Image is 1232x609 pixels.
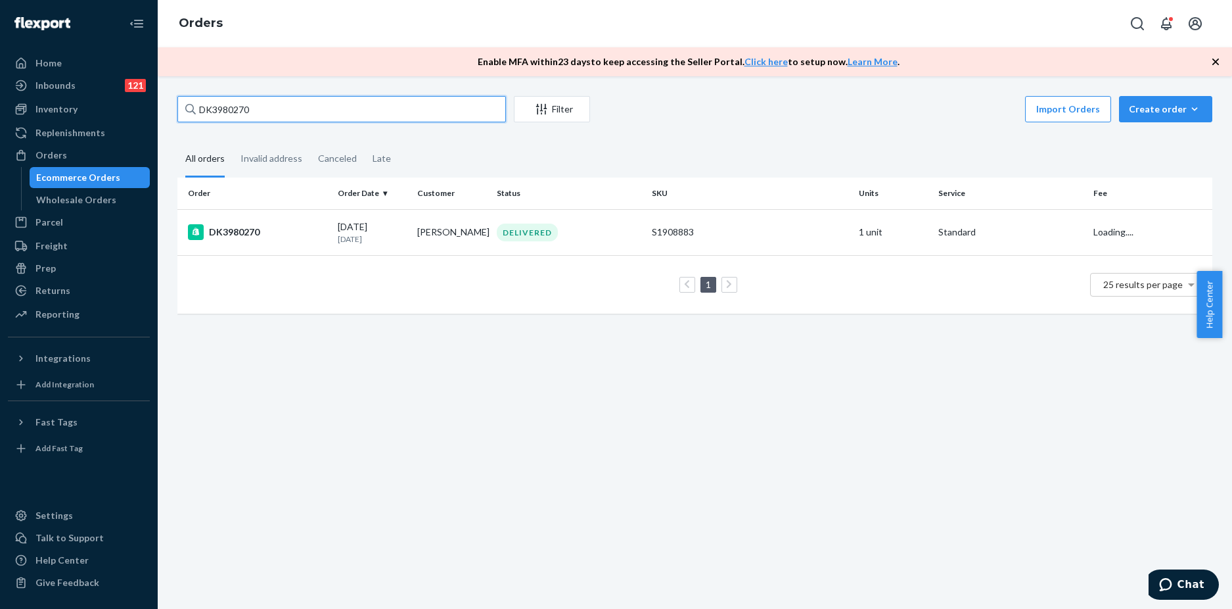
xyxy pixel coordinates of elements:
a: Inventory [8,99,150,120]
div: Integrations [35,352,91,365]
ol: breadcrumbs [168,5,233,43]
p: [DATE] [338,233,407,245]
div: Create order [1129,103,1202,116]
div: Invalid address [240,141,302,176]
div: Customer [417,187,486,199]
div: Canceled [318,141,357,176]
div: Reporting [35,308,80,321]
a: Prep [8,258,150,279]
div: Late [373,141,391,176]
div: Returns [35,284,70,297]
img: Flexport logo [14,17,70,30]
div: All orders [185,141,225,178]
div: Freight [35,239,68,253]
a: Settings [8,505,150,526]
a: Add Fast Tag [8,438,150,459]
div: Parcel [35,216,63,229]
button: Close Navigation [124,11,150,37]
a: Freight [8,235,150,256]
button: Open Search Box [1124,11,1151,37]
div: Ecommerce Orders [36,171,120,184]
th: Order Date [332,178,412,209]
input: Search orders [177,96,506,122]
a: Inbounds121 [8,75,150,96]
td: Loading.... [1088,209,1212,255]
th: Order [177,178,332,209]
button: Give Feedback [8,572,150,593]
span: 25 results per page [1103,279,1183,290]
div: S1908883 [652,226,848,239]
th: Units [854,178,933,209]
div: DELIVERED [497,224,558,241]
div: Prep [35,262,56,275]
th: Fee [1088,178,1212,209]
button: Open notifications [1153,11,1179,37]
div: Help Center [35,554,89,567]
div: Add Fast Tag [35,443,83,454]
a: Page 1 is your current page [703,279,714,290]
a: Click here [744,56,788,67]
div: Fast Tags [35,416,78,429]
button: Filter [514,96,590,122]
div: Talk to Support [35,531,104,545]
div: Filter [514,103,589,116]
div: Give Feedback [35,576,99,589]
a: Wholesale Orders [30,189,150,210]
a: Help Center [8,550,150,571]
a: Orders [179,16,223,30]
button: Help Center [1197,271,1222,338]
div: Inventory [35,103,78,116]
td: [PERSON_NAME] [412,209,491,255]
iframe: Opens a widget where you can chat to one of our agents [1149,570,1219,602]
div: DK3980270 [188,224,327,240]
div: Home [35,57,62,70]
a: Learn More [848,56,898,67]
div: Orders [35,149,67,162]
th: Service [933,178,1088,209]
div: Wholesale Orders [36,193,116,207]
p: Standard [938,226,1083,239]
p: Enable MFA within 23 days to keep accessing the Seller Portal. to setup now. . [478,55,900,68]
button: Fast Tags [8,412,150,433]
button: Create order [1119,96,1212,122]
a: Orders [8,145,150,166]
button: Integrations [8,348,150,369]
button: Talk to Support [8,527,150,548]
div: 121 [125,79,146,92]
a: Reporting [8,304,150,325]
div: Inbounds [35,79,76,92]
a: Parcel [8,212,150,233]
button: Import Orders [1025,96,1111,122]
a: Add Integration [8,374,150,395]
div: Replenishments [35,126,105,139]
div: Settings [35,509,73,522]
a: Replenishments [8,122,150,143]
button: Open account menu [1182,11,1208,37]
th: Status [491,178,647,209]
a: Returns [8,280,150,301]
div: Add Integration [35,379,94,390]
th: SKU [647,178,854,209]
td: 1 unit [854,209,933,255]
a: Ecommerce Orders [30,167,150,188]
div: [DATE] [338,220,407,245]
a: Home [8,53,150,74]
